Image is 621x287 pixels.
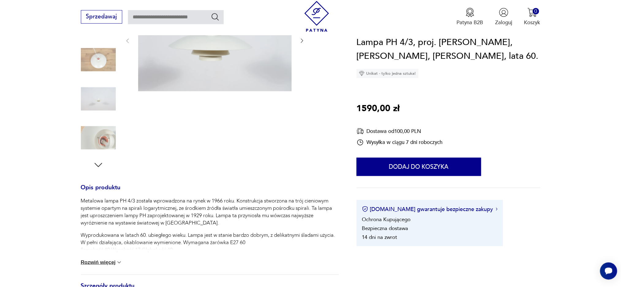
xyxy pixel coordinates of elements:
img: Ikona medalu [465,8,475,17]
button: Rozwiń więcej [81,259,123,266]
button: [DOMAIN_NAME] gwarantuje bezpieczne zakupy [362,205,498,213]
p: Wyprodukowana w latach 60. ubiegłego wieku. Lampa jest w stanie bardzo dobrym, z delikatnymi ślad... [81,232,339,254]
img: Ikonka użytkownika [499,8,509,17]
button: 0Koszyk [524,8,540,26]
img: Ikona koszyka [528,8,537,17]
img: Ikona dostawy [357,127,364,135]
p: Patyna B2B [457,19,483,26]
img: Zdjęcie produktu Lampa PH 4/3, proj. P. Henningsen, Louis Poulsen, Dania, lata 60. [81,81,116,116]
img: Ikona strzałki w prawo [496,208,498,211]
button: Zaloguj [495,8,512,26]
button: Szukaj [211,12,220,21]
div: Unikat - tylko jedna sztuka! [357,69,418,78]
button: Dodaj do koszyka [357,157,481,176]
p: Metalowa lampa PH 4/3 została wprowadzona na rynek w 1966 roku. Konstrukcja stworzona na trój cie... [81,197,339,227]
img: Patyna - sklep z meblami i dekoracjami vintage [301,1,332,32]
button: Sprzedawaj [81,10,122,24]
button: Patyna B2B [457,8,483,26]
p: Zaloguj [495,19,512,26]
div: 0 [533,8,539,14]
p: Koszyk [524,19,540,26]
li: 14 dni na zwrot [362,233,397,240]
li: Bezpieczna dostawa [362,225,408,232]
img: Ikona certyfikatu [362,206,368,212]
img: chevron down [116,259,122,266]
p: 1590,00 zł [357,101,400,115]
img: Zdjęcie produktu Lampa PH 4/3, proj. P. Henningsen, Louis Poulsen, Dania, lata 60. [81,42,116,77]
div: Dostawa od 100,00 PLN [357,127,443,135]
img: Zdjęcie produktu Lampa PH 4/3, proj. P. Henningsen, Louis Poulsen, Dania, lata 60. [81,120,116,155]
h3: Opis produktu [81,185,339,198]
h1: Lampa PH 4/3, proj. [PERSON_NAME], [PERSON_NAME], [PERSON_NAME], lata 60. [357,35,540,63]
div: Wysyłka w ciągu 7 dni roboczych [357,138,443,146]
iframe: Smartsupp widget button [600,262,617,280]
img: Ikona diamentu [359,70,365,76]
li: Ochrona Kupującego [362,216,411,223]
a: Sprzedawaj [81,15,122,20]
a: Ikona medaluPatyna B2B [457,8,483,26]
